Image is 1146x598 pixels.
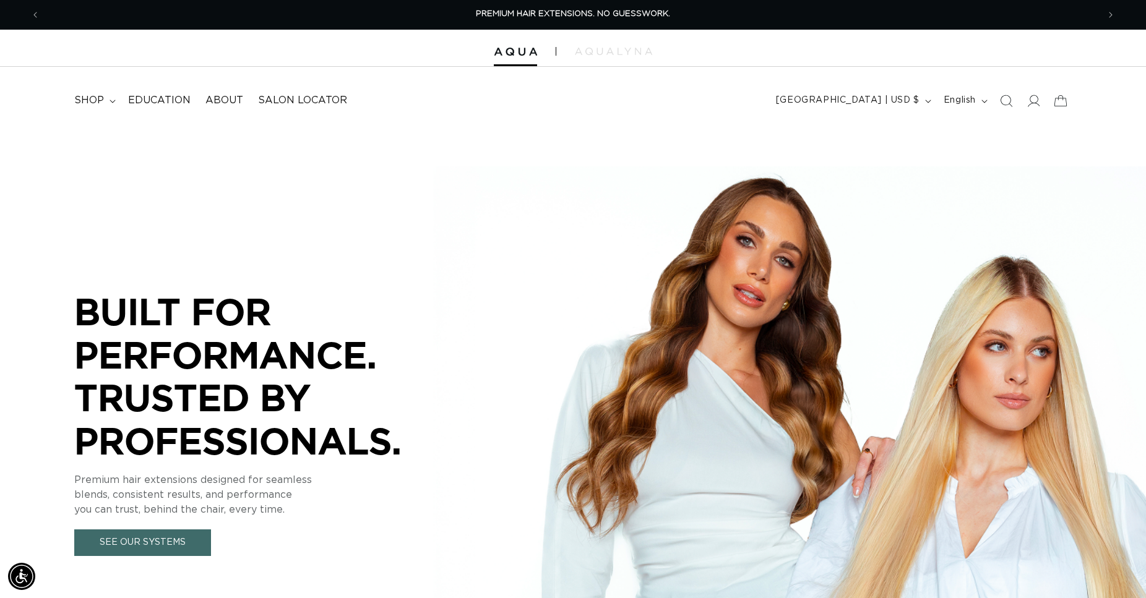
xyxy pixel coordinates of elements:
span: Salon Locator [258,94,347,107]
img: aqualyna.com [575,48,652,55]
button: [GEOGRAPHIC_DATA] | USD $ [769,89,936,113]
button: English [936,89,993,113]
p: BUILT FOR PERFORMANCE. TRUSTED BY PROFESSIONALS. [74,290,446,462]
a: About [198,87,251,114]
span: [GEOGRAPHIC_DATA] | USD $ [776,94,920,107]
div: Accessibility Menu [8,563,35,590]
a: Salon Locator [251,87,355,114]
a: See Our Systems [74,529,211,556]
button: Next announcement [1097,3,1124,27]
span: English [944,94,976,107]
span: About [205,94,243,107]
p: Premium hair extensions designed for seamless blends, consistent results, and performance you can... [74,472,446,517]
a: Education [121,87,198,114]
span: PREMIUM HAIR EXTENSIONS. NO GUESSWORK. [476,10,670,18]
img: Aqua Hair Extensions [494,48,537,56]
span: shop [74,94,104,107]
button: Previous announcement [22,3,49,27]
summary: shop [67,87,121,114]
summary: Search [993,87,1020,114]
span: Education [128,94,191,107]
